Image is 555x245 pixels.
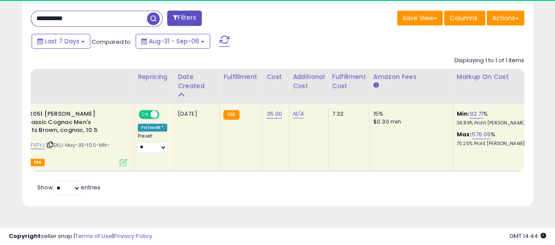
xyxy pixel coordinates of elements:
[167,11,201,26] button: Filters
[33,52,79,57] div: Domain Overview
[138,133,167,153] div: Preset:
[450,14,477,22] span: Columns
[158,111,172,118] span: OFF
[266,110,282,118] a: 35.00
[32,34,90,49] button: Last 7 Days
[472,130,491,139] a: 576.09
[293,110,303,118] a: N/A
[87,51,94,58] img: tab_keywords_by_traffic_grey.svg
[75,232,112,240] a: Terms of Use
[223,110,240,120] small: FBA
[453,69,536,103] th: The percentage added to the cost of goods (COGS) that forms the calculator for Min & Max prices.
[457,72,533,82] div: Markup on Cost
[14,14,21,21] img: logo_orange.svg
[114,232,152,240] a: Privacy Policy
[140,111,150,118] span: ON
[332,110,363,118] div: 7.32
[178,110,213,118] div: [DATE]
[373,110,446,118] div: 15%
[457,141,530,147] p: 70.25% Profit [PERSON_NAME]
[178,72,216,91] div: Date Created
[30,159,45,166] span: FBA
[457,120,530,126] p: 36.89% Profit [PERSON_NAME]
[25,14,43,21] div: v 4.0.25
[45,37,79,46] span: Last 7 Days
[92,38,132,46] span: Compared to:
[266,72,285,82] div: Cost
[149,37,199,46] span: Aug-31 - Sep-06
[14,23,21,30] img: website_grey.svg
[373,118,446,126] div: $0.30 min
[457,131,530,147] div: %
[97,52,148,57] div: Keywords by Traffic
[444,11,485,25] button: Columns
[332,72,366,91] div: Fulfillment Cost
[457,130,472,138] b: Max:
[487,11,524,25] button: Actions
[9,232,152,241] div: seller snap | |
[373,82,379,89] small: Amazon Fees.
[457,110,530,126] div: %
[373,72,449,82] div: Amazon Fees
[138,72,170,82] div: Repricing
[293,72,325,91] div: Additional Cost
[223,72,259,82] div: Fulfillment
[136,34,210,49] button: Aug-31 - Sep-06
[138,124,167,131] div: Follow BB *
[509,232,546,240] span: 2025-09-14 14:44 GMT
[457,110,470,118] b: Min:
[24,51,31,58] img: tab_domain_overview_orange.svg
[455,57,524,65] div: Displaying 1 to 1 of 1 items
[469,110,483,118] a: 92.71
[397,11,443,25] button: Save View
[23,23,97,30] div: Domain: [DOMAIN_NAME]
[9,232,41,240] strong: Copyright
[37,183,100,192] span: Show: entries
